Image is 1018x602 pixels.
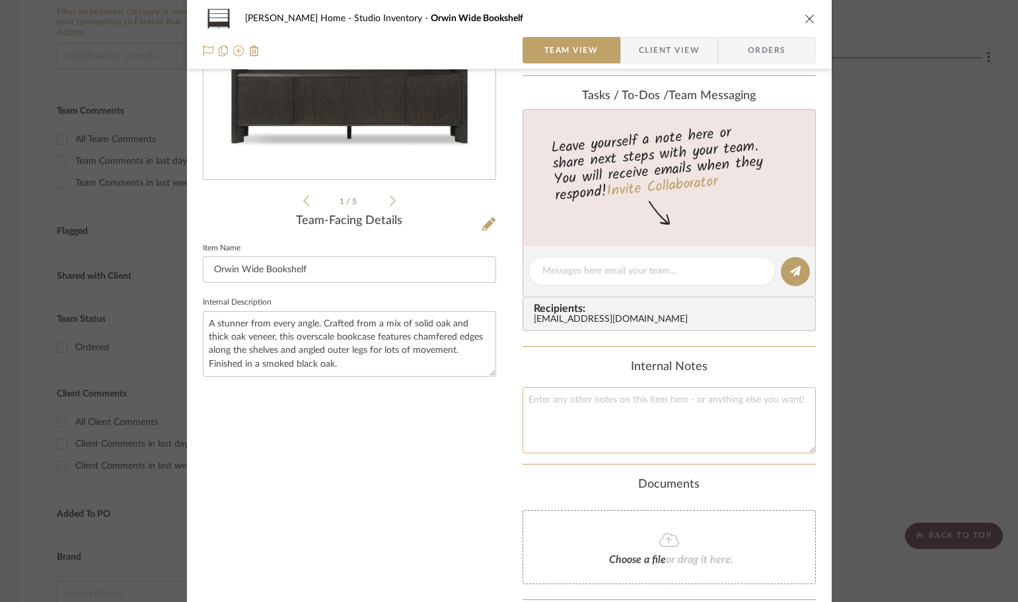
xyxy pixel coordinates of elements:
span: Tasks / To-Dos / [582,90,669,102]
label: Internal Description [203,299,272,306]
div: [EMAIL_ADDRESS][DOMAIN_NAME] [534,315,810,325]
span: Choose a file [609,554,666,565]
img: 07425504-2b48-4732-afce-af9196cc0297_48x40.jpg [203,5,235,32]
div: team Messaging [523,89,816,104]
span: 5 [352,198,359,206]
span: 1 [340,198,346,206]
input: Enter Item Name [203,256,496,283]
button: close [804,13,816,24]
span: Studio Inventory [354,14,431,23]
span: or drag it here. [666,554,733,565]
div: Documents [523,478,816,492]
span: / [346,198,352,206]
img: Remove from project [249,46,260,56]
span: [PERSON_NAME] Home [245,14,354,23]
label: Item Name [203,245,240,252]
a: Invite Collaborator [605,170,718,203]
div: Team-Facing Details [203,214,496,229]
span: Orwin Wide Bookshelf [431,14,523,23]
span: Orders [733,37,801,63]
span: Client View [639,37,700,63]
span: Team View [544,37,599,63]
div: Internal Notes [523,360,816,375]
div: Leave yourself a note here or share next steps with your team. You will receive emails when they ... [521,118,817,207]
span: Recipients: [534,303,810,315]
